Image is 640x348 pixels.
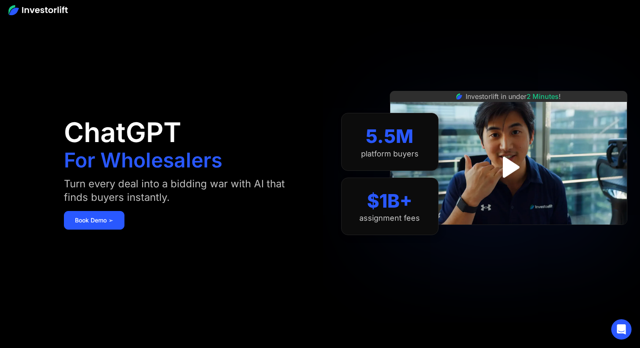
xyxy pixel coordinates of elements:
[445,229,572,239] iframe: Customer reviews powered by Trustpilot
[366,125,414,148] div: 5.5M
[527,92,559,101] span: 2 Minutes
[64,177,294,204] div: Turn every deal into a bidding war with AI that finds buyers instantly.
[490,148,527,186] a: open lightbox
[466,91,561,101] div: Investorlift in under !
[611,319,632,340] div: Open Intercom Messenger
[367,190,412,212] div: $1B+
[64,211,124,230] a: Book Demo ➢
[64,119,181,146] h1: ChatGPT
[361,149,419,159] div: platform buyers
[359,214,420,223] div: assignment fees
[64,150,222,170] h1: For Wholesalers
